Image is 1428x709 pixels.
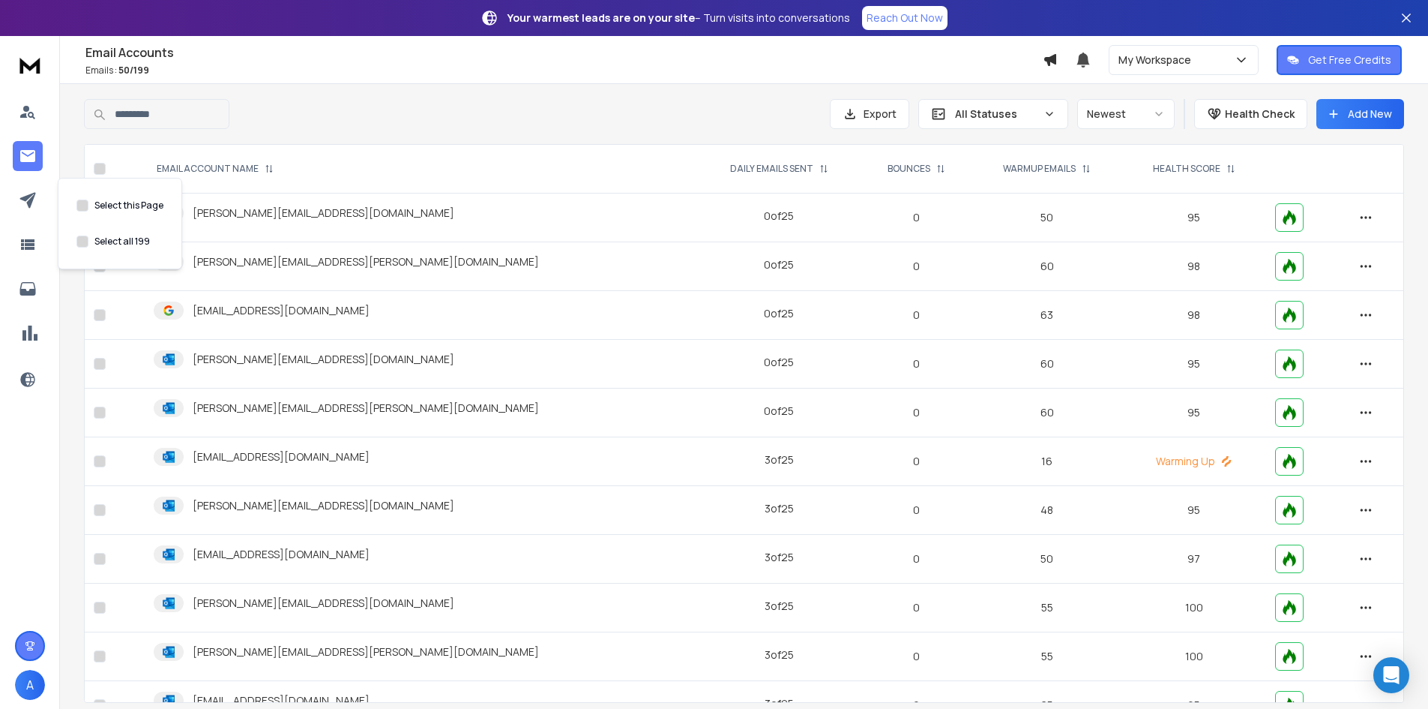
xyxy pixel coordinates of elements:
label: Select all 199 [94,236,150,248]
p: 0 [870,454,962,469]
div: Open Intercom Messenger [1373,657,1409,693]
p: [PERSON_NAME][EMAIL_ADDRESS][DOMAIN_NAME] [193,596,454,611]
h1: Email Accounts [85,44,1043,62]
div: 0 of 25 [764,355,794,370]
p: [PERSON_NAME][EMAIL_ADDRESS][PERSON_NAME][DOMAIN_NAME] [193,401,539,416]
p: 0 [870,405,962,420]
td: 95 [1122,194,1266,242]
img: logo [15,51,45,79]
td: 60 [971,389,1122,437]
div: 3 of 25 [765,550,794,565]
button: Get Free Credits [1277,45,1402,75]
td: 97 [1122,535,1266,584]
div: 3 of 25 [765,501,794,516]
p: 0 [870,551,962,566]
td: 100 [1122,632,1266,681]
td: 98 [1122,242,1266,291]
p: [PERSON_NAME][EMAIL_ADDRESS][PERSON_NAME][DOMAIN_NAME] [193,254,539,269]
p: BOUNCES [888,163,930,175]
td: 63 [971,291,1122,340]
td: 60 [971,340,1122,389]
button: Newest [1077,99,1175,129]
p: 0 [870,308,962,323]
td: 16 [971,437,1122,486]
p: [PERSON_NAME][EMAIL_ADDRESS][DOMAIN_NAME] [193,352,454,367]
p: Warming Up [1131,454,1257,469]
span: 50 / 199 [118,64,149,77]
p: Health Check [1225,107,1295,122]
strong: Your warmest leads are on your site [507,11,695,25]
a: Reach Out Now [862,6,948,30]
p: [EMAIL_ADDRESS][DOMAIN_NAME] [193,449,370,464]
p: 0 [870,649,962,664]
p: – Turn visits into conversations [507,11,850,26]
td: 60 [971,242,1122,291]
div: 3 of 25 [765,599,794,614]
td: 98 [1122,291,1266,340]
p: 0 [870,210,962,225]
td: 50 [971,535,1122,584]
p: [EMAIL_ADDRESS][DOMAIN_NAME] [193,547,370,562]
td: 55 [971,632,1122,681]
p: WARMUP EMAILS [1003,163,1076,175]
td: 95 [1122,389,1266,437]
p: All Statuses [955,107,1037,122]
button: A [15,670,45,700]
p: [PERSON_NAME][EMAIL_ADDRESS][DOMAIN_NAME] [193,498,454,513]
td: 100 [1122,584,1266,632]
button: Add New [1316,99,1404,129]
td: 95 [1122,340,1266,389]
button: Health Check [1194,99,1307,129]
div: 3 of 25 [765,452,794,467]
p: My Workspace [1118,53,1197,68]
label: Select this Page [94,200,163,212]
p: [PERSON_NAME][EMAIL_ADDRESS][DOMAIN_NAME] [193,206,454,221]
p: Get Free Credits [1308,53,1391,68]
div: 0 of 25 [764,257,794,272]
p: [EMAIL_ADDRESS][DOMAIN_NAME] [193,693,370,708]
p: 0 [870,503,962,518]
td: 50 [971,194,1122,242]
p: 0 [870,356,962,371]
div: 3 of 25 [765,647,794,662]
td: 48 [971,486,1122,535]
p: [EMAIL_ADDRESS][DOMAIN_NAME] [193,303,370,318]
p: HEALTH SCORE [1153,163,1220,175]
p: DAILY EMAILS SENT [730,163,813,175]
td: 95 [1122,486,1266,535]
button: Export [830,99,909,129]
p: Reach Out Now [867,11,943,26]
td: 55 [971,584,1122,632]
div: 0 of 25 [764,209,794,224]
p: Emails : [85,65,1043,77]
p: 0 [870,259,962,274]
div: 0 of 25 [764,404,794,419]
div: 0 of 25 [764,306,794,321]
div: EMAIL ACCOUNT NAME [157,163,274,175]
p: 0 [870,600,962,615]
p: [PERSON_NAME][EMAIL_ADDRESS][PERSON_NAME][DOMAIN_NAME] [193,644,539,659]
